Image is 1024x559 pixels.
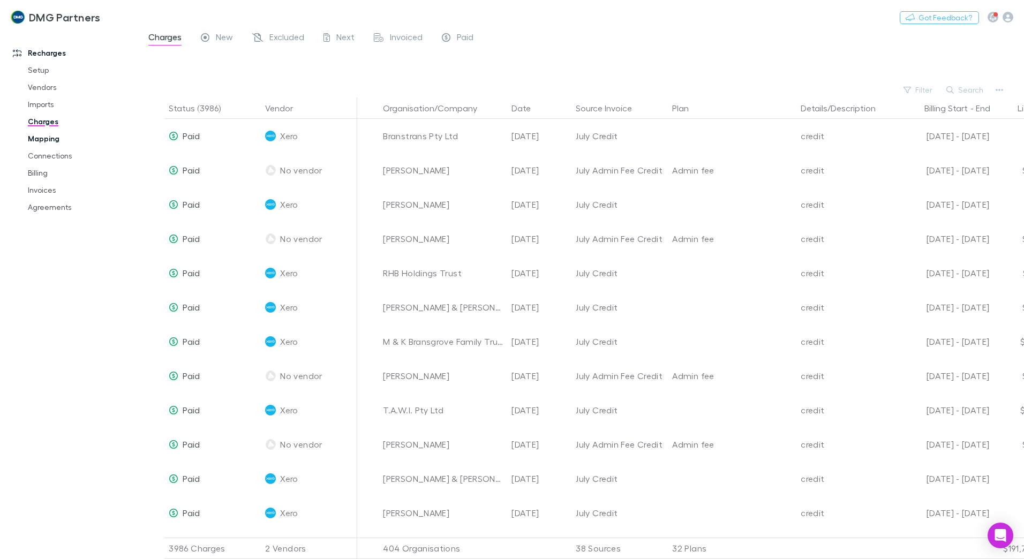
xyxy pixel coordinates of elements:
[265,302,276,313] img: Xero's Logo
[265,336,276,347] img: Xero's Logo
[11,11,25,24] img: DMG Partners's Logo
[507,359,571,393] div: [DATE]
[261,538,357,559] div: 2 Vendors
[801,290,889,324] div: credit
[897,359,989,393] div: [DATE] - [DATE]
[280,359,322,393] span: No vendor
[17,130,145,147] a: Mapping
[576,359,664,393] div: July Admin Fee Credit
[897,393,989,427] div: [DATE] - [DATE]
[265,268,276,278] img: Xero's Logo
[383,324,503,359] div: M & K Bransgrove Family Trust
[457,32,473,46] span: Paid
[801,393,889,427] div: credit
[507,496,571,530] div: [DATE]
[280,324,298,359] span: Xero
[17,182,145,199] a: Invoices
[183,439,200,449] span: Paid
[265,165,276,176] img: No vendor's Logo
[17,147,145,164] a: Connections
[169,97,234,119] button: Status (3986)
[672,222,792,256] div: Admin fee
[507,462,571,496] div: [DATE]
[383,290,503,324] div: [PERSON_NAME] & [PERSON_NAME]
[801,324,889,359] div: credit
[672,359,792,393] div: Admin fee
[576,427,664,462] div: July Admin Fee Credit
[383,359,503,393] div: [PERSON_NAME]
[17,96,145,113] a: Imports
[280,119,298,153] span: Xero
[576,324,664,359] div: July Credit
[17,199,145,216] a: Agreements
[280,153,322,187] span: No vendor
[988,523,1013,548] div: Open Intercom Messenger
[183,473,200,484] span: Paid
[265,371,276,381] img: No vendor's Logo
[183,371,200,381] span: Paid
[29,11,101,24] h3: DMG Partners
[265,199,276,210] img: Xero's Logo
[17,62,145,79] a: Setup
[507,427,571,462] div: [DATE]
[576,462,664,496] div: July Credit
[576,393,664,427] div: July Credit
[668,538,796,559] div: 32 Plans
[801,256,889,290] div: credit
[383,256,503,290] div: RHB Holdings Trust
[897,324,989,359] div: [DATE] - [DATE]
[4,4,107,30] a: DMG Partners
[897,290,989,324] div: [DATE] - [DATE]
[801,496,889,530] div: credit
[507,222,571,256] div: [DATE]
[17,79,145,96] a: Vendors
[897,462,989,496] div: [DATE] - [DATE]
[571,538,668,559] div: 38 Sources
[383,222,503,256] div: [PERSON_NAME]
[2,44,145,62] a: Recharges
[379,538,507,559] div: 404 Organisations
[265,131,276,141] img: Xero's Logo
[265,508,276,518] img: Xero's Logo
[924,97,968,119] button: Billing Start
[897,153,989,187] div: [DATE] - [DATE]
[976,97,990,119] button: End
[900,11,979,24] button: Got Feedback?
[576,187,664,222] div: July Credit
[183,302,200,312] span: Paid
[941,84,990,96] button: Search
[183,268,200,278] span: Paid
[265,473,276,484] img: Xero's Logo
[801,153,889,187] div: credit
[280,393,298,427] span: Xero
[383,119,503,153] div: Branstrans Pty Ltd
[383,97,490,119] button: Organisation/Company
[897,427,989,462] div: [DATE] - [DATE]
[183,405,200,415] span: Paid
[265,405,276,416] img: Xero's Logo
[216,32,233,46] span: New
[183,508,200,518] span: Paid
[897,97,1001,119] div: -
[383,496,503,530] div: [PERSON_NAME]
[576,119,664,153] div: July Credit
[280,462,298,496] span: Xero
[280,256,298,290] span: Xero
[801,119,889,153] div: credit
[672,427,792,462] div: Admin fee
[17,113,145,130] a: Charges
[507,393,571,427] div: [DATE]
[183,336,200,346] span: Paid
[507,119,571,153] div: [DATE]
[511,97,544,119] button: Date
[507,256,571,290] div: [DATE]
[507,153,571,187] div: [DATE]
[898,84,939,96] button: Filter
[897,496,989,530] div: [DATE] - [DATE]
[280,496,298,530] span: Xero
[183,131,200,141] span: Paid
[383,427,503,462] div: [PERSON_NAME]
[383,187,503,222] div: [PERSON_NAME]
[672,97,702,119] button: Plan
[897,256,989,290] div: [DATE] - [DATE]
